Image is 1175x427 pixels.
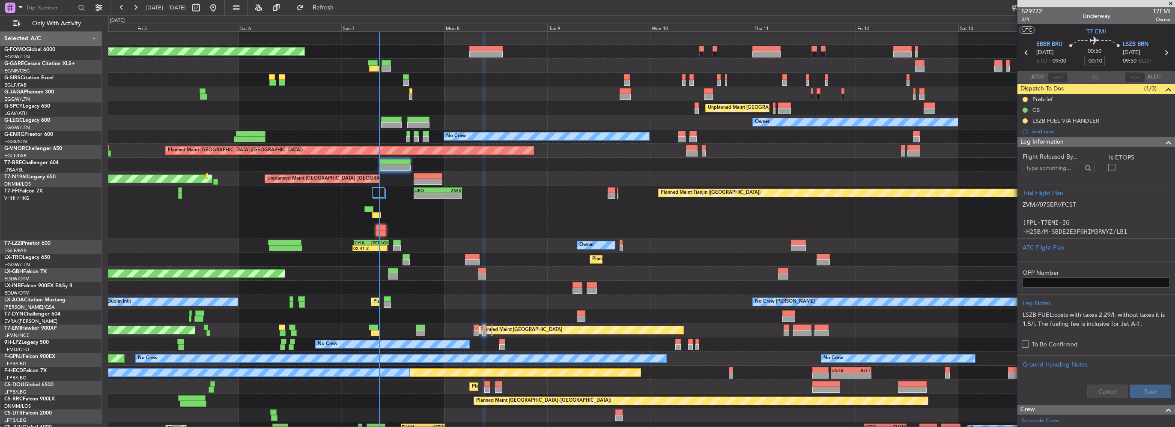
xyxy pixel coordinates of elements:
a: EGGW/LTN [4,124,30,131]
div: No Crew [823,352,843,365]
span: G-ENRG [4,132,24,137]
span: LX-TRO [4,255,23,260]
span: G-VNOR [4,146,25,151]
a: DNMM/LOS [4,403,31,409]
a: F-HECDFalcon 7X [4,368,47,373]
span: CS-DOU [4,382,24,388]
span: T7-EMI [4,326,21,331]
span: G-SIRS [4,75,21,81]
a: CS-DOUGlobal 6500 [4,382,54,388]
div: Sun 7 [341,24,444,31]
span: 9H-LPZ [4,340,21,345]
a: T7-EMIHawker 900XP [4,326,57,331]
div: ZSSS [438,188,462,193]
div: Unplanned Maint [GEOGRAPHIC_DATA] ([PERSON_NAME] Intl) [708,102,847,114]
span: (1/3) [1144,84,1157,93]
a: G-SPCYLegacy 650 [4,104,50,109]
a: T7-LZZIPraetor 600 [4,241,51,246]
div: Wed 10 [650,24,753,31]
span: Refresh [305,5,341,11]
span: Only With Activity [22,21,90,27]
span: Owner [1153,16,1171,23]
a: T7-BREChallenger 604 [4,160,59,165]
a: EGLF/FAB [4,82,27,88]
span: T7-LZZI [4,241,22,246]
span: [DATE] - [DATE] [146,4,186,12]
a: LX-AOACitation Mustang [4,298,66,303]
input: Type something... [1026,162,1082,174]
span: costs with taxes 2.29/l, without taxes it is 1.5/l. The fueling fee is inclusive for Jet A-1. [1023,311,1165,328]
div: Fri 12 [856,24,958,31]
div: Leg Notes [1023,299,1170,308]
div: Planned Maint Dusseldorf [592,253,648,266]
span: T7EMI [1153,7,1171,16]
a: LFPB/LBG [4,417,27,424]
div: Sat 13 [958,24,1061,31]
a: LFMN/NCE [4,332,30,339]
span: LX-INB [4,283,21,289]
span: 529772 [1022,7,1042,16]
a: G-GARECessna Citation XLS+ [4,61,75,66]
span: EBBR BRU [1036,40,1062,49]
span: T7-FFI [4,189,19,194]
a: LX-INBFalcon 900EX EASy II [4,283,72,289]
a: EVRA/[PERSON_NAME] [4,318,57,325]
a: EGSS/STN [4,138,27,145]
div: Thu 11 [753,24,856,31]
div: No Crew [446,130,466,143]
button: UTC [1020,26,1035,34]
a: EGLF/FAB [4,153,27,159]
div: LIEO [415,188,438,193]
span: CS-RRC [4,397,23,402]
div: Planned Maint [GEOGRAPHIC_DATA] ([GEOGRAPHIC_DATA]) [373,295,508,308]
a: G-SIRSCitation Excel [4,75,54,81]
span: 09:00 [1053,57,1066,66]
a: LX-TROLegacy 650 [4,255,50,260]
label: To Be Confirmed [1032,340,1078,349]
code: -H25B/M-SBDE2E3FGHIM3RWYZ/LB1 [1023,228,1127,235]
a: G-FOMOGlobal 6000 [4,47,55,52]
div: CYUL [355,240,371,245]
div: Planned Maint Tianjin ([GEOGRAPHIC_DATA]) [661,186,760,199]
span: LX-AOA [4,298,24,303]
div: Trial Flight Plan [1023,189,1170,198]
span: T7-DYN [4,312,24,317]
a: EGGW/LTN [4,96,30,102]
div: Sat 6 [239,24,341,31]
div: - [438,193,462,198]
span: G-SPCY [4,104,23,109]
span: ELDT [1139,57,1152,66]
span: ATOT [1031,73,1045,81]
input: --:-- [1047,72,1068,82]
a: CS-DTRFalcon 2000 [4,411,52,416]
div: Add new [1032,128,1171,135]
div: - [370,246,387,251]
label: Is ETOPS [1109,153,1170,162]
span: Crew [1020,405,1035,415]
span: F-GPNJ [4,354,23,359]
a: EGNR/CEG [4,68,30,74]
div: Owner [579,239,594,252]
span: F-HECD [4,368,23,373]
span: T7-N1960 [4,174,28,180]
span: LX-GBH [4,269,23,274]
a: CS-RRCFalcon 900LX [4,397,55,402]
div: Tue 9 [547,24,650,31]
div: Owner [755,116,769,129]
div: ATC Flight Plan [1023,243,1170,252]
div: Planned Maint [GEOGRAPHIC_DATA] ([GEOGRAPHIC_DATA]) [472,380,607,393]
a: LFPB/LBG [4,361,27,367]
a: LFPB/LBG [4,389,27,395]
span: 2/4 [1022,16,1042,23]
span: Leg Information [1020,137,1064,147]
div: Planned Maint [GEOGRAPHIC_DATA] ([GEOGRAPHIC_DATA]) [168,144,303,157]
label: OFP Number [1023,268,1170,277]
a: EGGW/LTN [4,262,30,268]
a: T7-N1960Legacy 650 [4,174,56,180]
span: CS-DTR [4,411,23,416]
div: UGTB [832,367,851,373]
a: EDLW/DTM [4,290,30,296]
span: G-GARE [4,61,24,66]
button: Refresh [292,1,344,15]
div: 02:41 Z [353,246,370,251]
